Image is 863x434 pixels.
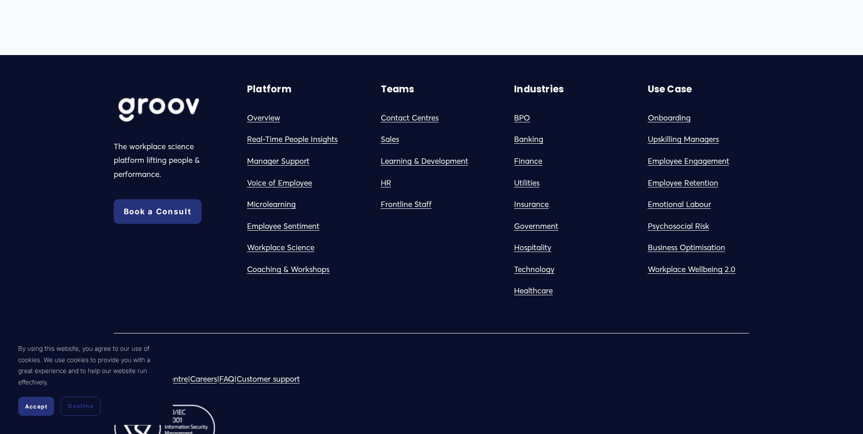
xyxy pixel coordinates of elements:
[514,219,558,233] a: Government
[514,154,542,168] a: Finance
[514,197,549,212] a: Insurance
[381,176,391,190] a: HR
[648,219,709,233] a: Psychosocial Risk
[514,284,553,298] a: Healthcare
[648,83,692,96] strong: Use Case
[247,197,296,212] a: Microlearning
[190,372,217,386] a: Careers
[247,241,314,255] a: Workplace Science
[381,132,399,146] a: Sales
[247,154,309,168] a: Manager Support
[247,176,312,190] a: Voice of Employee
[68,402,93,410] span: Decline
[219,372,234,386] a: FAQ
[514,241,551,255] a: Hospitality
[381,154,468,168] a: Learning & Development
[381,197,432,212] a: Frontline Staff
[514,262,555,277] a: Technology
[648,132,719,146] a: Upskilling Managers
[61,397,101,416] button: Decline
[381,111,439,125] a: Contact Centres
[514,83,564,96] strong: Industries
[718,262,736,277] a: g 2.0
[18,343,164,388] p: By using this website, you agree to our use of cookies. We use cookies to provide you with a grea...
[237,372,300,386] a: Customer support
[648,197,711,212] a: Emotional Labour
[381,83,414,96] strong: Teams
[514,132,543,146] a: Banking
[247,132,338,146] a: Real-Time People Insights
[514,111,530,125] a: BPO
[247,219,319,233] a: Employee Sentiment
[247,83,292,96] strong: Platform
[18,397,54,416] button: Accept
[648,176,718,190] a: Employee Retention
[514,176,540,190] a: Utilities
[9,334,173,425] section: Cookie banner
[114,140,216,182] p: The workplace science platform lifting people & performance.
[114,199,202,224] a: Book a Consult
[648,111,691,125] a: Onboarding
[247,262,329,277] a: Coaching & Workshops
[25,403,47,410] span: Accept
[648,154,729,168] a: Employee Engagement
[648,262,718,277] a: Workplace Wellbein
[114,372,429,386] p: | | | |
[648,241,725,255] a: Business Optimisation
